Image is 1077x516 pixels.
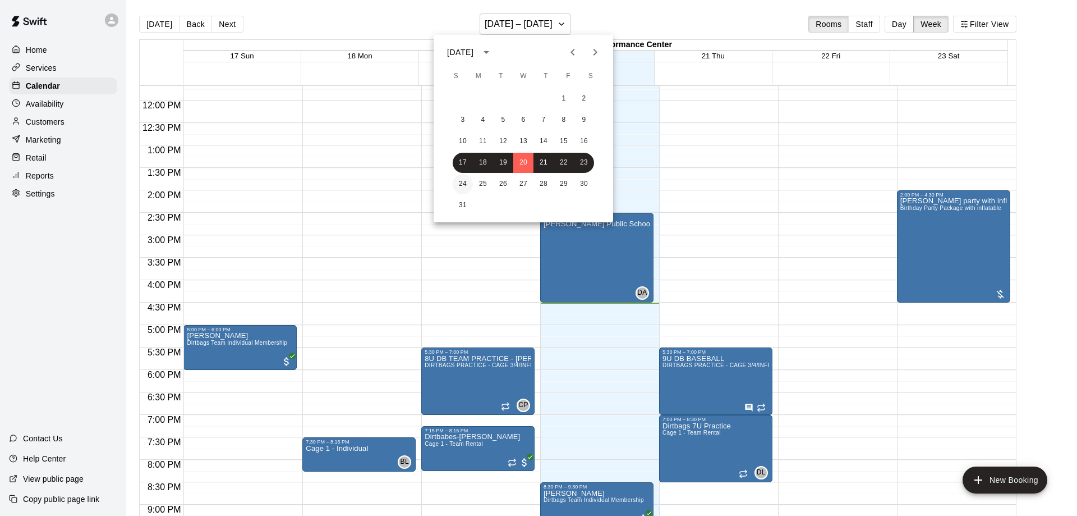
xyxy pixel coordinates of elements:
button: 13 [513,131,533,152]
button: 11 [473,131,493,152]
button: 8 [554,110,574,130]
button: 26 [493,174,513,194]
span: Wednesday [513,65,533,88]
div: [DATE] [447,47,473,58]
button: 20 [513,153,533,173]
button: 30 [574,174,594,194]
button: 9 [574,110,594,130]
button: 25 [473,174,493,194]
button: calendar view is open, switch to year view [477,43,496,62]
button: 3 [453,110,473,130]
button: 18 [473,153,493,173]
button: Next month [584,41,606,63]
button: 1 [554,89,574,109]
button: 2 [574,89,594,109]
button: 19 [493,153,513,173]
button: 7 [533,110,554,130]
button: 31 [453,195,473,216]
button: 29 [554,174,574,194]
span: Monday [468,65,489,88]
button: 21 [533,153,554,173]
span: Friday [558,65,578,88]
button: 4 [473,110,493,130]
span: Tuesday [491,65,511,88]
span: Sunday [446,65,466,88]
button: 5 [493,110,513,130]
button: 28 [533,174,554,194]
button: 22 [554,153,574,173]
button: 6 [513,110,533,130]
button: 24 [453,174,473,194]
button: 23 [574,153,594,173]
button: 15 [554,131,574,152]
button: 16 [574,131,594,152]
button: 10 [453,131,473,152]
button: 17 [453,153,473,173]
span: Saturday [581,65,601,88]
span: Thursday [536,65,556,88]
button: 14 [533,131,554,152]
button: 27 [513,174,533,194]
button: Previous month [561,41,584,63]
button: 12 [493,131,513,152]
